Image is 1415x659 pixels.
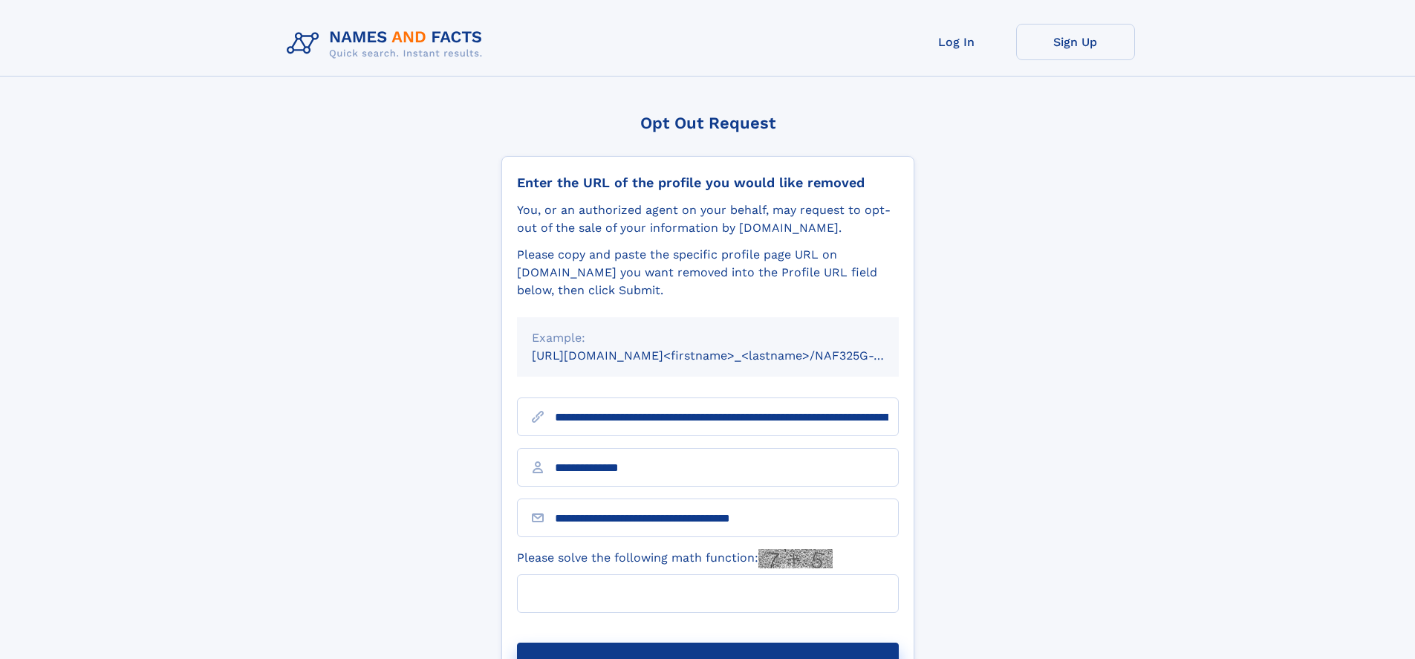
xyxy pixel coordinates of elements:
[532,348,927,363] small: [URL][DOMAIN_NAME]<firstname>_<lastname>/NAF325G-xxxxxxxx
[1016,24,1135,60] a: Sign Up
[501,114,914,132] div: Opt Out Request
[897,24,1016,60] a: Log In
[532,329,884,347] div: Example:
[517,549,833,568] label: Please solve the following math function:
[281,24,495,64] img: Logo Names and Facts
[517,175,899,191] div: Enter the URL of the profile you would like removed
[517,201,899,237] div: You, or an authorized agent on your behalf, may request to opt-out of the sale of your informatio...
[517,246,899,299] div: Please copy and paste the specific profile page URL on [DOMAIN_NAME] you want removed into the Pr...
